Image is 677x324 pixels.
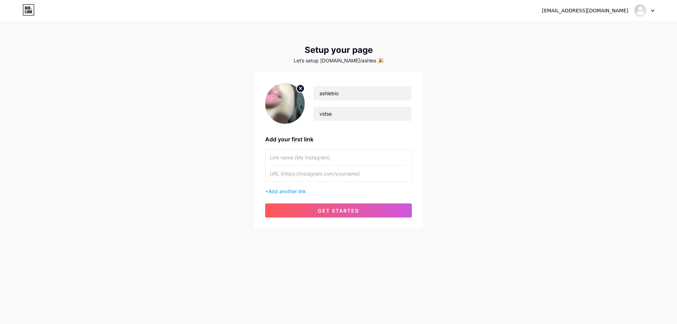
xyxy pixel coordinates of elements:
img: profile pic [265,83,305,124]
img: ashles [634,4,647,17]
div: [EMAIL_ADDRESS][DOMAIN_NAME] [542,7,628,14]
input: Link name (My Instagram) [270,149,407,165]
div: Add your first link [265,135,412,143]
input: bio [313,107,411,121]
div: + [265,188,412,195]
span: Add another link [268,188,306,194]
span: get started [318,208,359,214]
div: Setup your page [254,45,423,55]
button: get started [265,203,412,218]
input: URL (https://instagram.com/yourname) [270,166,407,182]
input: Your name [313,86,411,100]
div: Let’s setup [DOMAIN_NAME]/ashles 🎉 [254,58,423,63]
